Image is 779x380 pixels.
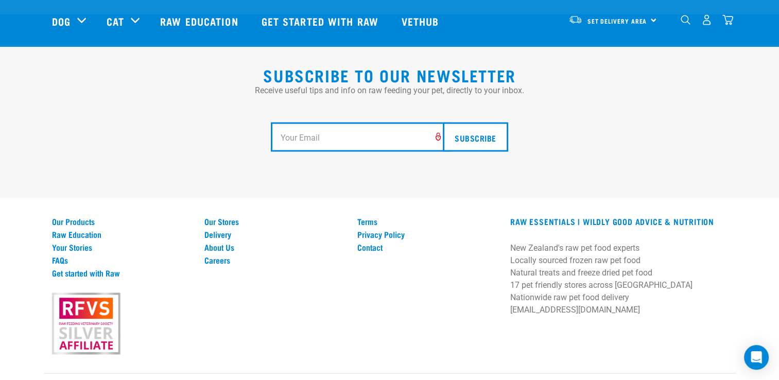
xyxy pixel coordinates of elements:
a: Our Products [52,216,193,226]
a: Get started with Raw [52,268,193,277]
span: Set Delivery Area [587,19,647,23]
a: Raw Education [150,1,251,42]
a: FAQs [52,255,193,264]
input: Your Email [271,122,451,152]
a: Our Stores [204,216,345,226]
a: Careers [204,255,345,264]
img: user.png [701,14,712,25]
div: Open Intercom Messenger [744,345,769,370]
img: home-icon-1@2x.png [681,15,690,25]
a: Get started with Raw [251,1,391,42]
input: Subscribe [443,122,508,152]
h3: RAW ESSENTIALS | Wildly Good Advice & Nutrition [510,216,727,226]
a: About Us [204,242,345,251]
p: New Zealand's raw pet food experts Locally sourced frozen raw pet food Natural treats and freeze ... [510,241,727,316]
a: Your Stories [52,242,193,251]
a: Privacy Policy [357,229,498,238]
a: Terms [357,216,498,226]
a: Dog [52,13,71,29]
h2: Subscribe to our Newsletter [52,65,728,84]
img: rfvs.png [47,291,125,356]
a: Contact [357,242,498,251]
img: home-icon@2x.png [722,14,733,25]
a: Vethub [391,1,452,42]
p: Receive useful tips and info on raw feeding your pet, directly to your inbox. [52,84,728,96]
a: Cat [107,13,124,29]
img: van-moving.png [568,15,582,24]
a: Delivery [204,229,345,238]
a: Raw Education [52,229,193,238]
